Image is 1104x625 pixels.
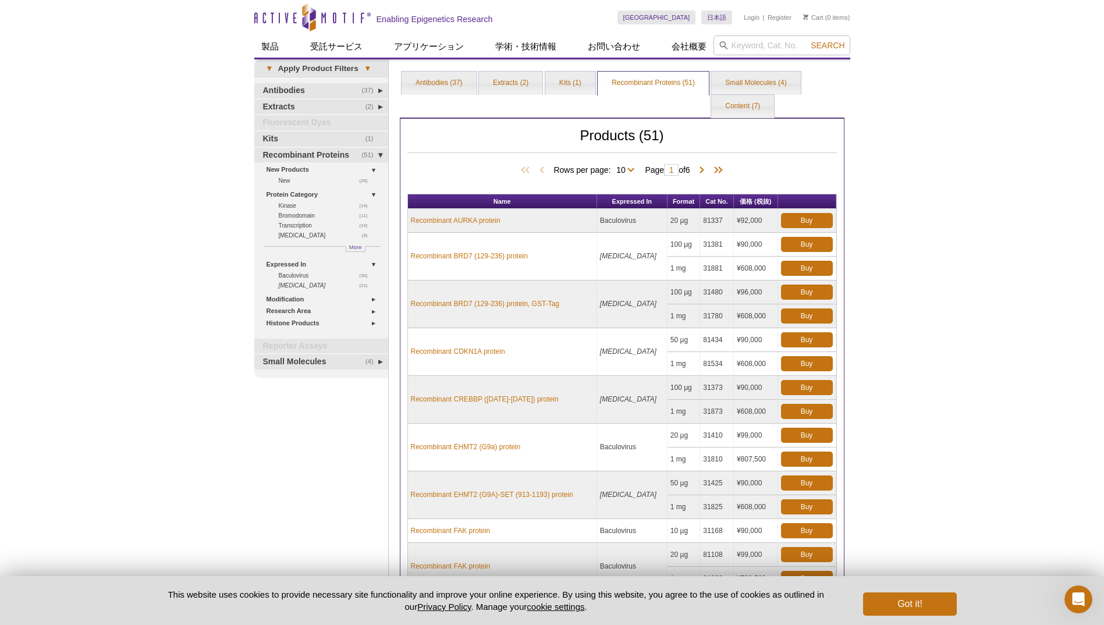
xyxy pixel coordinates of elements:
a: (4)Small Molecules [254,354,388,370]
td: Baculovirus [597,519,668,543]
a: (2)Extracts [254,100,388,115]
span: (21) [359,280,374,290]
th: Name [408,194,597,209]
td: 1 mg [668,400,700,424]
th: Format [668,194,700,209]
a: (26)New [279,176,374,186]
td: ¥788,500 [734,567,778,591]
a: Recombinant AURKA protein [411,215,500,226]
td: ¥608,000 [734,352,778,376]
td: 81808 [700,567,734,591]
span: Next Page [696,165,708,176]
a: [GEOGRAPHIC_DATA] [617,10,696,24]
i: [MEDICAL_DATA] [279,282,326,289]
td: ¥90,000 [734,376,778,400]
td: 1 mg [668,448,700,471]
span: (2) [365,100,380,115]
span: (14) [359,201,374,211]
td: 31881 [700,257,734,280]
td: 31410 [700,424,734,448]
span: Previous Page [536,165,548,176]
span: Last Page [708,165,725,176]
a: Small Molecules (4) [711,72,800,95]
td: 20 µg [668,424,700,448]
span: (11) [359,211,374,221]
a: Research Area [267,305,381,317]
i: [MEDICAL_DATA] [600,395,656,403]
li: (0 items) [803,10,850,24]
a: New Products [267,164,381,176]
a: (51)Recombinant Proteins [254,148,388,163]
td: 100 µg [668,376,700,400]
span: (1) [365,132,380,147]
td: 1 mg [668,567,700,591]
td: 50 µg [668,328,700,352]
td: 100 µg [668,233,700,257]
a: Buy [781,308,833,324]
a: Antibodies (37) [402,72,477,95]
span: 6 [686,165,690,175]
td: ¥807,500 [734,448,778,471]
a: Kits (1) [545,72,595,95]
span: Page of [639,164,695,176]
td: ¥96,000 [734,280,778,304]
span: (4) [365,354,380,370]
a: (30)Baculovirus [279,271,374,280]
td: ¥92,000 [734,209,778,233]
a: Buy [781,475,833,491]
button: cookie settings [527,602,584,612]
td: ¥90,000 [734,328,778,352]
a: Recombinant CDKN1A protein [411,346,505,357]
td: 81534 [700,352,734,376]
td: ¥608,000 [734,304,778,328]
a: Reporter Assays [254,339,388,354]
td: 50 µg [668,471,700,495]
a: Recombinant EHMT2 (G9a) protein [411,442,521,452]
a: Buy [781,452,833,467]
h2: Enabling Epigenetics Research [377,14,493,24]
a: 学術・技術情報 [488,35,563,58]
a: Buy [781,285,833,300]
a: (1)Kits [254,132,388,147]
td: 31381 [700,233,734,257]
a: Recombinant CREBBP ([DATE]-[DATE]) protein [411,394,559,404]
td: 31780 [700,304,734,328]
td: 31825 [700,495,734,519]
a: 会社概要 [665,35,713,58]
a: Recombinant BRD7 (129-236) protein, GST-Tag [411,299,559,309]
td: Baculovirus [597,424,668,471]
a: Protein Category [267,189,381,201]
a: (11)Bromodomain [279,211,374,221]
a: Modification [267,293,381,306]
a: Register [768,13,791,22]
span: (9) [362,230,374,240]
h2: Products (51) [407,130,837,153]
span: (10) [359,221,374,230]
span: (51) [362,148,380,163]
td: ¥90,000 [734,471,778,495]
th: 価格 (税抜) [734,194,778,209]
i: [MEDICAL_DATA] [600,491,656,499]
a: Buy [781,571,833,586]
a: (37)Antibodies [254,83,388,98]
td: 20 µg [668,209,700,233]
span: (30) [359,271,374,280]
a: Buy [781,237,833,252]
td: 81108 [700,543,734,567]
a: Fluorescent Dyes [254,115,388,130]
a: 受託サービス [303,35,370,58]
td: 31873 [700,400,734,424]
a: (14)Kinase [279,201,374,211]
a: Buy [781,428,833,443]
a: Recombinant EHMT2 (G9A)-SET (913-1193) protein [411,489,573,500]
a: お問い合わせ [581,35,647,58]
a: Recombinant FAK protein [411,525,491,536]
span: (26) [359,176,374,186]
td: ¥608,000 [734,400,778,424]
a: ▾Apply Product Filters▾ [254,59,388,78]
a: Buy [781,380,833,395]
a: Buy [781,523,833,538]
a: Login [744,13,759,22]
span: Search [811,41,844,50]
th: Expressed In [597,194,668,209]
